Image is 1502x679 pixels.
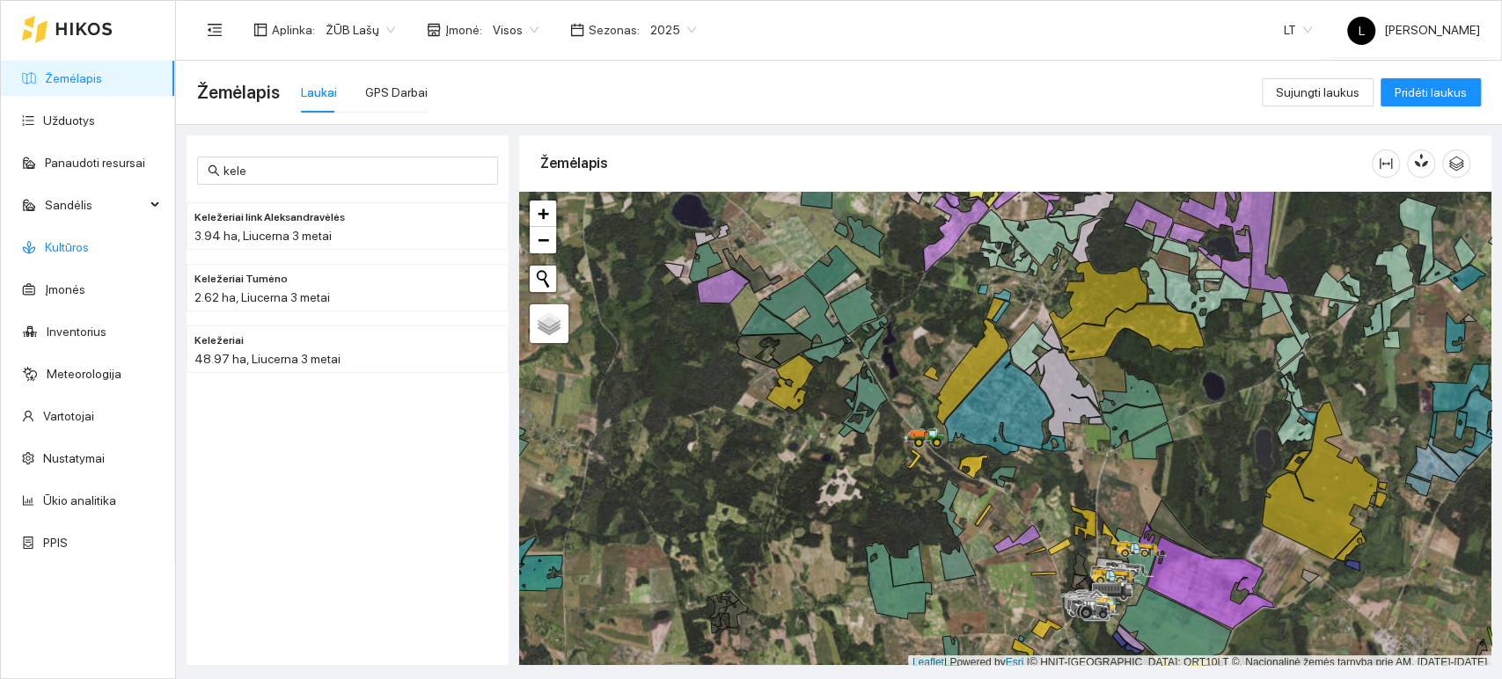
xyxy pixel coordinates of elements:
a: PPIS [43,536,68,550]
a: Nustatymai [43,451,105,465]
span: calendar [570,23,584,37]
button: menu-fold [197,12,232,47]
span: 2.62 ha, Liucerna 3 metai [194,290,330,304]
span: Žemėlapis [197,78,280,106]
a: Leaflet [912,656,944,668]
div: Žemėlapis [540,138,1372,188]
a: Layers [530,304,568,343]
a: Zoom in [530,201,556,227]
a: Inventorius [47,325,106,339]
span: Keležeriai link Aleksandravėlės [194,209,345,226]
span: 2025 [650,17,696,43]
span: ŽŪB Lašų [326,17,395,43]
span: search [208,164,220,177]
span: layout [253,23,267,37]
a: Zoom out [530,227,556,253]
a: Įmonės [45,282,85,296]
span: L [1359,17,1365,45]
button: Initiate a new search [530,266,556,292]
span: shop [427,23,441,37]
span: menu-fold [207,22,223,38]
a: Pridėti laukus [1381,85,1481,99]
div: GPS Darbai [365,83,428,102]
span: Keležeriai [194,332,244,349]
span: Keležeriai Tumėno [194,271,288,288]
span: Sezonas : [589,20,640,40]
a: Ūkio analitika [43,493,116,507]
span: Sandėlis [45,187,145,223]
span: Įmonė : [445,20,482,40]
button: column-width [1372,150,1400,178]
a: Esri [1006,656,1024,668]
span: LT [1284,17,1312,43]
span: 3.94 ha, Liucerna 3 metai [194,229,332,243]
span: 48.97 ha, Liucerna 3 metai [194,352,341,366]
span: Aplinka : [272,20,315,40]
span: [PERSON_NAME] [1347,23,1480,37]
a: Kultūros [45,240,89,254]
a: Panaudoti resursai [45,156,145,170]
a: Vartotojai [43,409,94,423]
span: Sujungti laukus [1276,83,1359,102]
a: Žemėlapis [45,71,102,85]
input: Paieška [223,161,487,180]
a: Meteorologija [47,367,121,381]
span: Visos [493,17,539,43]
a: Užduotys [43,113,95,128]
div: | Powered by © HNIT-[GEOGRAPHIC_DATA]; ORT10LT ©, Nacionalinė žemės tarnyba prie AM, [DATE]-[DATE] [908,655,1491,670]
span: Pridėti laukus [1395,83,1467,102]
span: + [538,202,549,224]
div: Laukai [301,83,337,102]
button: Sujungti laukus [1262,78,1374,106]
button: Pridėti laukus [1381,78,1481,106]
a: Sujungti laukus [1262,85,1374,99]
span: column-width [1373,157,1399,171]
span: | [1027,656,1029,668]
span: − [538,229,549,251]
